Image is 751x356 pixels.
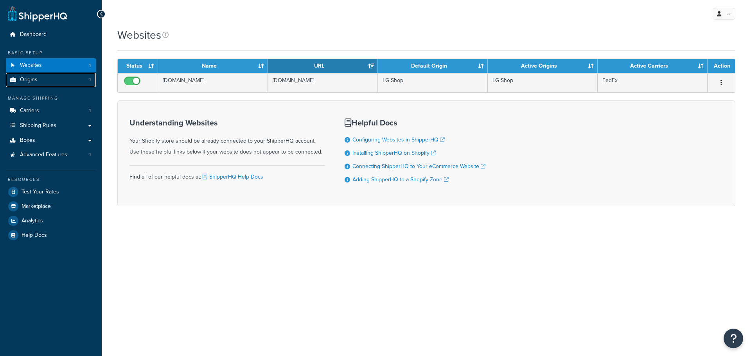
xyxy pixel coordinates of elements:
[89,77,91,83] span: 1
[6,133,96,148] a: Boxes
[6,73,96,87] a: Origins 1
[20,62,42,69] span: Websites
[6,58,96,73] a: Websites 1
[118,59,158,73] th: Status: activate to sort column ascending
[6,214,96,228] a: Analytics
[117,27,161,43] h1: Websites
[598,59,708,73] th: Active Carriers: activate to sort column ascending
[268,59,378,73] th: URL: activate to sort column ascending
[345,118,485,127] h3: Helpful Docs
[89,152,91,158] span: 1
[22,218,43,224] span: Analytics
[129,118,325,157] div: Your Shopify store should be already connected to your ShipperHQ account. Use these helpful links...
[6,148,96,162] li: Advanced Features
[6,148,96,162] a: Advanced Features 1
[158,59,268,73] th: Name: activate to sort column ascending
[89,107,91,114] span: 1
[6,118,96,133] a: Shipping Rules
[352,136,445,144] a: Configuring Websites in ShipperHQ
[22,189,59,195] span: Test Your Rates
[129,165,325,182] div: Find all of our helpful docs at:
[20,77,38,83] span: Origins
[22,232,47,239] span: Help Docs
[20,122,56,129] span: Shipping Rules
[708,59,735,73] th: Action
[352,175,449,184] a: Adding ShipperHQ to a Shopify Zone
[352,149,436,157] a: Installing ShipperHQ on Shopify
[6,50,96,56] div: Basic Setup
[6,58,96,73] li: Websites
[20,137,35,144] span: Boxes
[6,27,96,42] a: Dashboard
[129,118,325,127] h3: Understanding Websites
[488,59,598,73] th: Active Origins: activate to sort column ascending
[20,31,47,38] span: Dashboard
[6,73,96,87] li: Origins
[488,73,598,92] td: LG Shop
[20,152,67,158] span: Advanced Features
[6,199,96,213] a: Marketplace
[6,185,96,199] a: Test Your Rates
[201,173,263,181] a: ShipperHQ Help Docs
[378,73,488,92] td: LG Shop
[89,62,91,69] span: 1
[20,107,39,114] span: Carriers
[598,73,708,92] td: FedEx
[268,73,378,92] td: [DOMAIN_NAME]
[378,59,488,73] th: Default Origin: activate to sort column ascending
[724,329,743,348] button: Open Resource Center
[352,162,485,170] a: Connecting ShipperHQ to Your eCommerce Website
[6,95,96,102] div: Manage Shipping
[22,203,51,210] span: Marketplace
[6,228,96,242] a: Help Docs
[158,73,268,92] td: [DOMAIN_NAME]
[6,104,96,118] a: Carriers 1
[6,176,96,183] div: Resources
[6,104,96,118] li: Carriers
[8,6,67,21] a: ShipperHQ Home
